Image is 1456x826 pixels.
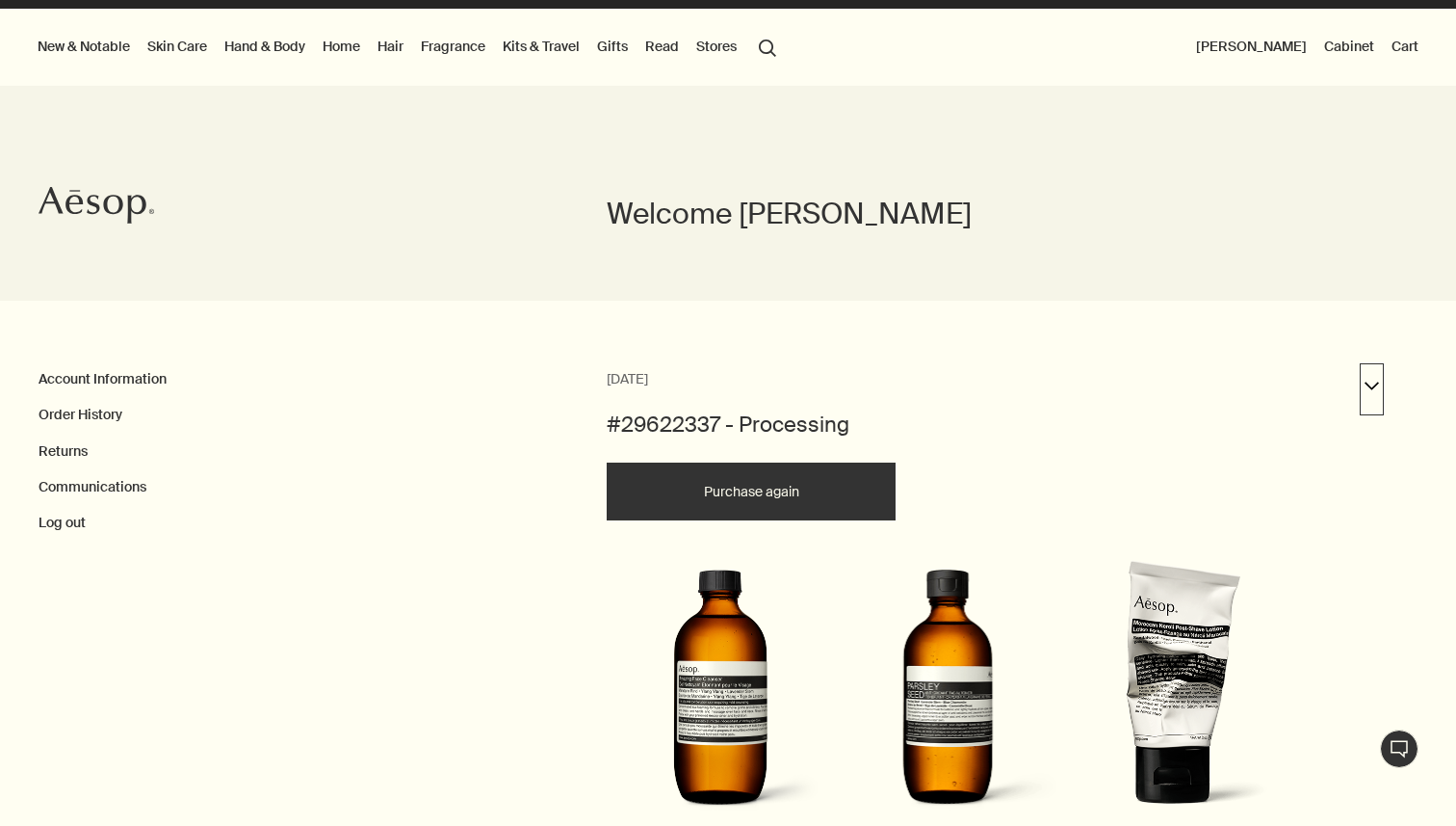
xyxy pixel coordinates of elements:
img: Aesop’s Amazing Face Cleanser in amber bottle; a daily gel cleanser for oily and open-pored skin,... [611,570,830,822]
a: Order History [39,406,122,423]
a: Kits & Travel [499,34,584,59]
a: Returns [39,442,88,460]
a: Aesop [34,181,159,234]
button: Live Assistance [1380,730,1418,768]
a: Cabinet [1320,34,1378,59]
a: Hand & Body [221,34,309,59]
button: Cart [1388,34,1422,59]
h2: #29622337 - Processing [607,411,849,440]
button: Open search [750,28,785,65]
nav: supplementary [1192,9,1422,86]
a: Read [641,34,683,59]
a: Account Information [39,370,167,387]
button: Purchase again [607,463,896,520]
button: Stores [692,34,741,59]
a: Hair [374,34,407,59]
nav: primary [34,9,785,86]
a: Home [319,34,364,59]
button: Close [1365,368,1379,411]
img: Moroccan Neroli Post-Shave Lotion in aluminium tube [1064,559,1286,822]
button: New & Notable [34,34,134,59]
button: Log out [39,514,86,533]
a: Fragrance [417,34,489,59]
button: [PERSON_NAME] [1192,34,1311,59]
img: Parsley Seed Anti-Oxidant Facial Toner in amber glass bottle [838,570,1057,822]
span: [DATE] [607,368,648,391]
a: Gifts [593,34,632,59]
a: Skin Care [143,34,211,59]
a: Communications [39,478,146,495]
svg: Aesop [39,186,154,225]
nav: My Account Page Menu Navigation [39,368,607,534]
